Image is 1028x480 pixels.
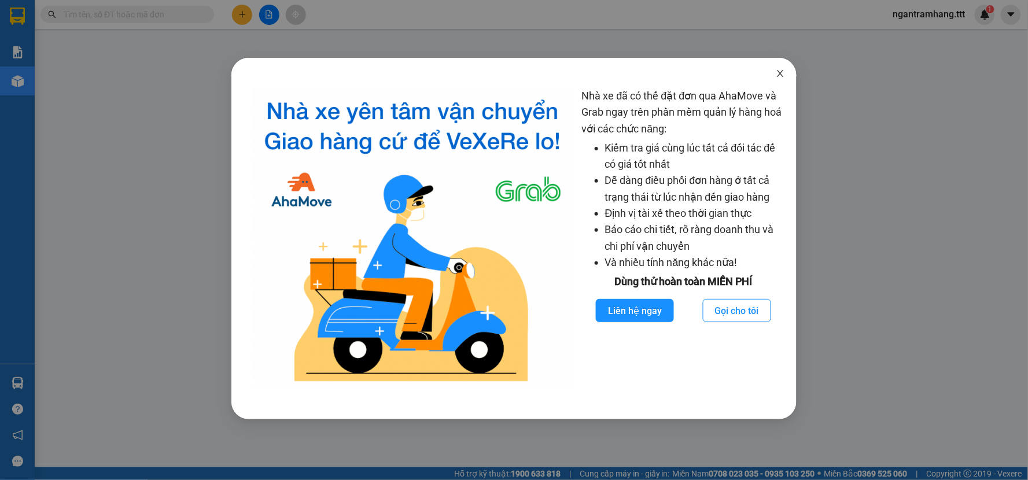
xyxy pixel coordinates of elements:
div: Dùng thử hoàn toàn MIỄN PHÍ [582,274,786,290]
button: Liên hệ ngay [596,299,674,322]
li: Báo cáo chi tiết, rõ ràng doanh thu và chi phí vận chuyển [605,221,786,254]
li: Kiểm tra giá cùng lúc tất cả đối tác để có giá tốt nhất [605,140,786,173]
li: Và nhiều tính năng khác nữa! [605,254,786,271]
button: Close [764,58,797,90]
span: Gọi cho tôi [715,304,759,318]
span: Liên hệ ngay [608,304,662,318]
li: Dễ dàng điều phối đơn hàng ở tất cả trạng thái từ lúc nhận đến giao hàng [605,172,786,205]
div: Nhà xe đã có thể đặt đơn qua AhaMove và Grab ngay trên phần mềm quản lý hàng hoá với các chức năng: [582,88,786,390]
button: Gọi cho tôi [703,299,771,322]
img: logo [252,88,573,390]
span: close [776,69,785,78]
li: Định vị tài xế theo thời gian thực [605,205,786,221]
